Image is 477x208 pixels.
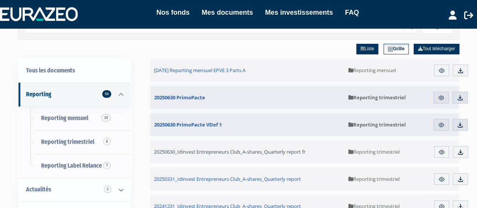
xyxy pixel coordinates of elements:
a: FAQ [345,7,359,18]
span: Reporting mensuel [41,114,88,122]
a: 20250630 PrimoPacte VDef 1 [150,113,345,136]
span: 39 [101,114,110,122]
span: Reporting Label Relance [41,162,102,169]
a: Reporting trimestriel8 [18,130,131,154]
a: Nos fonds [156,7,190,18]
img: download.svg [457,122,463,128]
img: eye.svg [438,122,445,128]
span: Reporting trimestriel [348,94,406,101]
a: [DATE] Reporting mensuel EPVE 3 Parts A [150,59,345,82]
img: eye.svg [438,149,445,156]
a: Mes documents [202,7,253,18]
img: eye.svg [438,67,445,74]
img: download.svg [457,67,464,74]
img: download.svg [457,176,464,183]
a: Tout télécharger [414,44,459,54]
a: 20250630_Idinvest Entrepreneurs Club_A-shares_Quarterly report fr [150,140,345,163]
a: Reporting 54 [18,83,131,106]
span: 8 [103,138,110,145]
span: Reporting [26,91,51,98]
a: 20250630 PrimoPacte [150,86,345,109]
img: eye.svg [438,176,445,183]
a: Mes investissements [265,7,333,18]
span: Actualités [26,186,51,193]
img: eye.svg [438,94,445,101]
span: Reporting trimestriel [348,121,406,128]
a: Reporting Label Relance7 [18,154,131,178]
a: 20250331_Idinvest Entrepreneurs Club_A-shares_Quarterly report [150,167,345,191]
a: Tous les documents [18,59,131,83]
span: 7 [103,162,110,169]
span: 20250630 PrimoPacte [154,94,205,101]
a: Grille [383,44,409,54]
span: 20250630 PrimoPacte VDef 1 [154,121,222,128]
span: Reporting trimestriel [348,176,400,182]
a: Liste [356,44,378,54]
span: 20250331_Idinvest Entrepreneurs Club_A-shares_Quarterly report [154,176,301,182]
img: download.svg [457,94,463,101]
img: download.svg [457,149,464,156]
span: Reporting trimestriel [41,138,94,145]
span: 20250630_Idinvest Entrepreneurs Club_A-shares_Quarterly report fr [154,148,305,155]
span: 2 [104,185,111,193]
a: Actualités 2 [18,178,131,202]
span: [DATE] Reporting mensuel EPVE 3 Parts A [154,67,245,74]
span: 54 [102,90,111,98]
span: Reporting trimestriel [348,148,400,155]
span: Reporting mensuel [348,67,396,74]
a: Reporting mensuel39 [18,106,131,130]
img: grid.svg [388,46,393,52]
